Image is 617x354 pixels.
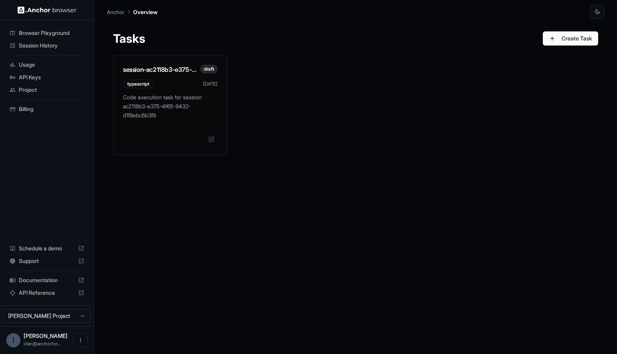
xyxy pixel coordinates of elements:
[6,103,88,115] div: Billing
[6,84,88,96] div: Project
[6,58,88,71] div: Usage
[6,333,20,347] div: I
[19,29,84,37] span: Browser Playground
[133,8,157,16] p: Overview
[107,7,157,16] nav: breadcrumb
[203,81,218,87] span: [DATE]
[24,332,68,339] span: Idan Raman
[19,245,75,252] span: Schedule a demo
[19,257,75,265] span: Support
[19,289,75,297] span: API Reference
[19,276,75,284] span: Documentation
[543,31,598,46] button: Create Task
[6,242,88,255] div: Schedule a demo
[19,42,84,49] span: Session History
[19,86,84,94] span: Project
[73,333,88,347] button: Open menu
[19,73,84,81] span: API Keys
[18,6,77,14] img: Anchor Logo
[123,65,200,74] h3: session-ac2118b3-e375-4f65-9432-d1f9ebc6b3f9
[6,39,88,52] div: Session History
[19,105,84,113] span: Billing
[123,93,218,120] p: Code execution task for session ac2118b3-e375-4f65-9432-d1f9ebc6b3f9
[113,31,145,46] h1: Tasks
[6,71,88,84] div: API Keys
[6,286,88,299] div: API Reference
[123,80,154,88] div: typescript
[19,61,84,69] span: Usage
[107,8,124,16] p: Anchor
[200,65,218,73] div: draft
[6,255,88,267] div: Support
[24,341,61,347] span: idan@anchorforge.io
[6,274,88,286] div: Documentation
[6,27,88,39] div: Browser Playground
